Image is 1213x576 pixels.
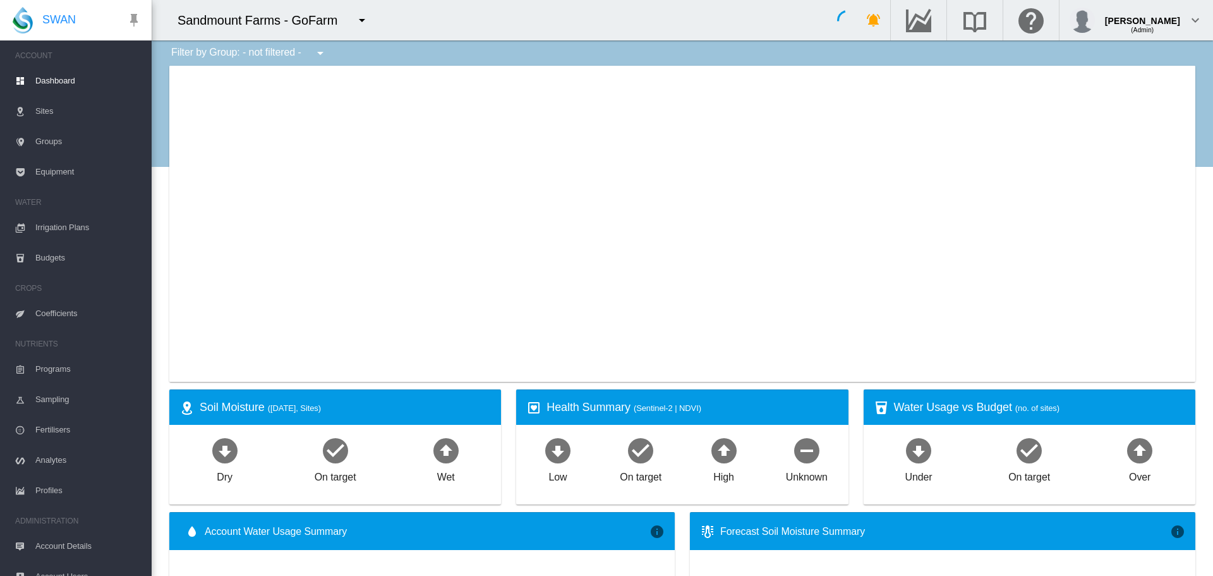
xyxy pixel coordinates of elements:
span: NUTRIENTS [15,334,142,354]
md-icon: icon-checkbox-marked-circle [625,435,656,465]
button: icon-bell-ring [861,8,886,33]
span: ADMINISTRATION [15,511,142,531]
md-icon: icon-checkbox-marked-circle [1014,435,1044,465]
span: Fertilisers [35,415,142,445]
md-icon: icon-information [1170,524,1185,539]
img: profile.jpg [1070,8,1095,33]
div: Dry [217,465,232,484]
md-icon: Click here for help [1016,13,1046,28]
md-icon: icon-menu-down [354,13,370,28]
span: ACCOUNT [15,46,142,66]
span: (no. of sites) [1015,403,1059,413]
span: ([DATE], Sites) [268,403,321,413]
span: Dashboard [35,66,142,96]
span: Equipment [35,157,142,187]
md-icon: icon-cup-water [874,400,889,415]
md-icon: icon-arrow-down-bold-circle [543,435,573,465]
md-icon: icon-minus-circle [792,435,822,465]
md-icon: icon-arrow-up-bold-circle [431,435,461,465]
span: Programs [35,354,142,384]
span: Account Details [35,531,142,561]
div: On target [315,465,356,484]
div: Over [1129,465,1150,484]
md-icon: icon-bell-ring [866,13,881,28]
span: Analytes [35,445,142,475]
span: Sampling [35,384,142,415]
span: Sites [35,96,142,126]
div: [PERSON_NAME] [1105,9,1180,22]
md-icon: icon-arrow-down-bold-circle [210,435,240,465]
button: icon-menu-down [308,40,333,66]
md-icon: icon-information [649,524,665,539]
img: SWAN-Landscape-Logo-Colour-drop.png [13,7,33,34]
span: Budgets [35,243,142,273]
span: SWAN [42,12,76,28]
md-icon: icon-pin [126,13,142,28]
md-icon: icon-arrow-up-bold-circle [1125,435,1155,465]
button: icon-menu-down [349,8,375,33]
span: Profiles [35,475,142,506]
md-icon: icon-map-marker-radius [179,400,195,415]
md-icon: icon-thermometer-lines [700,524,715,539]
div: Forecast Soil Moisture Summary [720,525,1170,539]
div: High [713,465,734,484]
span: Account Water Usage Summary [205,525,649,539]
span: CROPS [15,278,142,298]
span: (Admin) [1131,27,1154,34]
div: Under [905,465,932,484]
div: On target [1008,465,1050,484]
div: Sandmount Farms - GoFarm [178,11,349,29]
md-icon: Go to the Data Hub [903,13,934,28]
md-icon: icon-heart-box-outline [526,400,541,415]
md-icon: icon-chevron-down [1188,13,1203,28]
span: Coefficients [35,298,142,329]
div: Wet [437,465,455,484]
md-icon: icon-water [184,524,200,539]
md-icon: icon-checkbox-marked-circle [320,435,351,465]
span: WATER [15,192,142,212]
div: On target [620,465,661,484]
md-icon: icon-menu-down [313,46,328,61]
span: Groups [35,126,142,157]
md-icon: Search the knowledge base [960,13,990,28]
div: Soil Moisture [200,400,491,415]
div: Low [548,465,567,484]
div: Health Summary [546,400,838,415]
span: (Sentinel-2 | NDVI) [634,403,701,413]
div: Unknown [786,465,828,484]
span: Irrigation Plans [35,212,142,243]
md-icon: icon-arrow-down-bold-circle [903,435,934,465]
div: Filter by Group: - not filtered - [162,40,337,66]
div: Water Usage vs Budget [894,400,1185,415]
md-icon: icon-arrow-up-bold-circle [709,435,739,465]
